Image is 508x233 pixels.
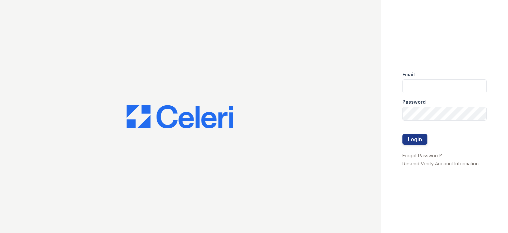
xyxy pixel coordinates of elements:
[402,161,479,166] a: Resend Verify Account Information
[402,153,442,158] a: Forgot Password?
[402,71,415,78] label: Email
[127,105,233,129] img: CE_Logo_Blue-a8612792a0a2168367f1c8372b55b34899dd931a85d93a1a3d3e32e68fde9ad4.png
[402,99,426,105] label: Password
[402,134,427,145] button: Login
